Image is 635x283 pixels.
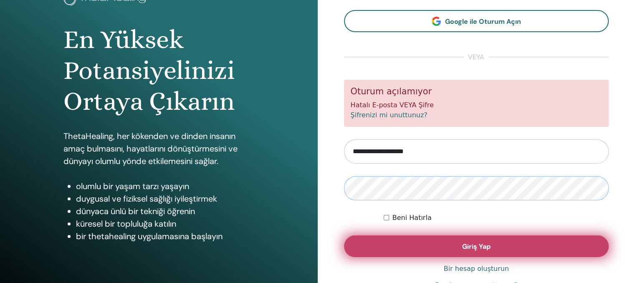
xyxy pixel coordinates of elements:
[76,193,217,204] font: duygusal ve fiziksel sağlığı iyileştirmek
[351,111,428,119] a: Şifrenizi mi unuttunuz?
[76,231,223,242] font: bir thetahealing uygulamasına başlayın
[76,181,189,192] font: olumlu bir yaşam tarzı yaşayın
[351,86,432,96] font: Oturum açılamıyor
[384,213,609,223] div: Beni süresiz olarak veya manuel olarak çıkış yapana kadar kimlik doğrulamalı tut
[351,101,434,109] font: Hatalı E-posta VEYA Şifre
[445,17,521,26] font: Google ile Oturum Açın
[444,264,509,274] a: Bir hesap oluşturun
[344,10,609,32] a: Google ile Oturum Açın
[76,206,195,217] font: dünyaca ünlü bir tekniği öğrenin
[76,218,176,229] font: küresel bir topluluğa katılın
[468,53,484,61] font: veya
[63,131,238,167] font: ThetaHealing, her kökenden ve dinden insanın amaç bulmasını, hayatlarını dönüştürmesini ve dünyay...
[444,265,509,273] font: Bir hesap oluşturun
[63,25,235,116] font: En Yüksek Potansiyelinizi Ortaya Çıkarın
[344,235,609,257] button: Giriş Yap
[462,242,491,251] font: Giriş Yap
[392,214,432,222] font: Beni Hatırla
